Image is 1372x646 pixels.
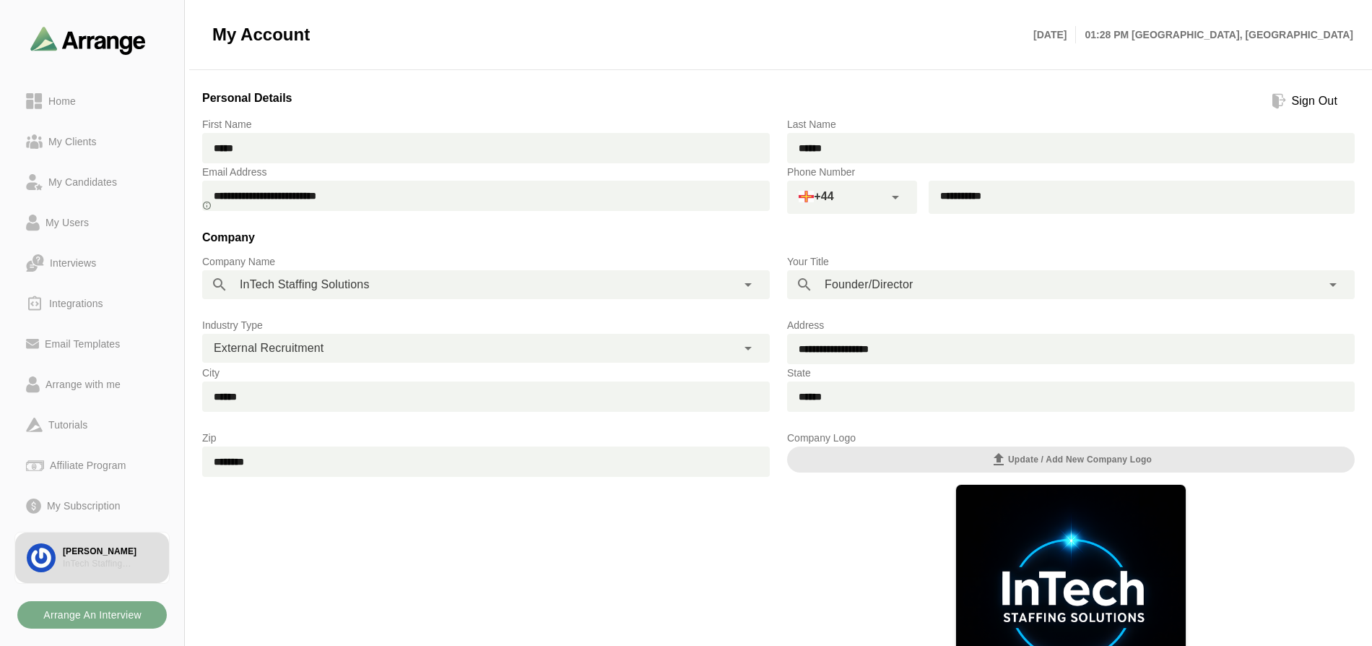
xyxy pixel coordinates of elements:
a: My Candidates [14,162,170,202]
button: Arrange An Interview [17,601,167,629]
div: Arrange with me [40,376,126,393]
div: InTech Staffing Solutions [63,558,157,570]
a: Interviews [14,243,170,283]
div: Email Templates [39,335,126,353]
h3: Company [202,228,1355,253]
p: 01:28 PM [GEOGRAPHIC_DATA], [GEOGRAPHIC_DATA] [1076,26,1353,43]
div: My Clients [43,133,103,150]
img: arrangeai-name-small-logo.4d2b8aee.svg [30,26,146,54]
div: Interviews [44,254,102,272]
div: Sign Out [1286,92,1343,110]
p: State [787,364,1355,382]
p: Anyone who signed up with an email from your Domain will be added to your company. [202,199,770,211]
div: Integrations [43,295,109,312]
span: My Account [212,24,310,46]
span: Update / Add new Company Logo [990,451,1152,468]
p: Address [787,316,1355,334]
p: Email Address [202,163,770,181]
button: Update / Add new Company Logo [787,447,1355,473]
a: Arrange with me [14,364,170,405]
p: [DATE] [1033,26,1076,43]
a: My Users [14,202,170,243]
a: [PERSON_NAME]InTech Staffing Solutions [14,532,170,584]
div: [PERSON_NAME] [63,546,157,558]
a: Integrations [14,283,170,324]
p: First Name [202,116,770,133]
p: Phone Number [787,163,1355,181]
div: Founder/Director [787,270,1355,299]
span: InTech Staffing Solutions [240,275,370,294]
div: Tutorials [43,416,93,434]
span: Founder/Director [825,275,913,294]
div: Home [43,92,82,110]
a: Email Templates [14,324,170,364]
p: Company Name [202,253,770,270]
a: Affiliate Program [14,445,170,486]
span: External Recruitment [214,339,324,358]
a: My Clients [14,121,170,162]
p: Your Title [787,253,1355,270]
p: Industry Type [202,316,770,334]
a: My Subscription [14,486,170,526]
a: Tutorials [14,405,170,445]
a: Home [14,81,170,121]
p: Last Name [787,116,1355,133]
div: My Subscription [41,497,126,514]
p: Company Logo [787,429,1355,447]
h3: Personal Details [202,89,292,113]
p: City [202,364,770,382]
p: Zip [202,429,770,447]
div: Affiliate Program [44,457,131,474]
div: My Users [40,214,95,231]
div: My Candidates [43,173,123,191]
b: Arrange An Interview [43,601,142,629]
